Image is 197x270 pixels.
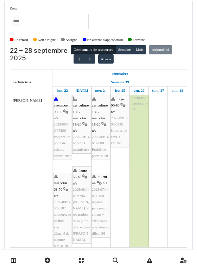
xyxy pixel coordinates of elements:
a: 23 septembre 2025 [74,87,90,95]
span: Poignée de porte de cuisine défectueuse [54,135,71,158]
span: 2025/07/146/05150 [92,187,109,198]
span: evenepoel 90-92 [54,103,69,113]
div: | [73,167,90,243]
span: réparer jeux pour enfant + sécurisation fenêtre au tilleul 56 [92,200,109,235]
span: 8 portes de cave à vérifier [111,128,127,145]
span: menuiserie [73,147,89,151]
button: Mois [133,45,146,54]
span: tilleul 44 [92,175,107,185]
span: n/a [103,181,107,185]
a: 25 septembre 2025 [113,87,127,95]
span: agriculture 182 / marbotin 18-26 [92,103,108,126]
button: Précédent [74,54,84,64]
label: Terminé [133,37,145,43]
span: n/a [54,194,58,198]
span: Problème porte salon [92,147,108,158]
button: Suivant [84,54,95,64]
div: | [92,174,109,237]
button: Aller à [98,54,114,64]
span: Techniciens [13,80,31,84]
label: Zone [10,6,17,11]
a: 22 septembre 2025 [55,87,69,95]
h2: 22 – 28 septembre 2025 [10,47,71,62]
div: | [54,96,71,159]
span: [PERSON_NAME] [13,98,42,102]
span: marbotin 68-70 [54,181,67,191]
span: n/a [92,128,97,132]
span: hugo 53-65 [73,168,87,179]
span: n/a [73,181,77,185]
span: 2025/09/146/06835 [111,116,128,126]
a: 27 septembre 2025 [151,87,166,95]
a: Semaine 39 [109,78,130,86]
div: | [92,96,109,159]
span: agriculture 182 / marbotin 18-26 [73,103,89,126]
button: Aujourd'hui [149,45,172,54]
button: Gestionnaire de ressources [71,45,116,54]
a: 26 septembre 2025 [132,87,146,95]
div: | [111,96,129,146]
label: Non assigné [38,37,56,43]
a: 24 septembre 2025 [94,87,108,95]
label: Assigné [66,37,77,43]
span: [PERSON_NAME] 65 réparation de la porte de rue demi [PERSON_NAME]. [73,200,90,241]
span: n/a [73,128,77,132]
div: | [73,96,90,153]
span: rayé 66-80 [111,97,124,107]
span: n/a [54,116,58,120]
span: 2025/10/146/07313 [73,135,90,145]
label: En attente d'approbation [87,37,123,43]
span: 2025/09/146/07088 [92,135,109,145]
a: 22 septembre 2025 [110,69,130,78]
button: Semaine [116,45,134,54]
span: Fonctionnement interne FSH [130,96,148,111]
span: n/a [111,110,116,114]
input: Tous [12,16,19,26]
label: En retard [14,37,28,43]
span: 2025/08/146/06294 [73,187,90,198]
span: 2025/08/146/06102 [54,200,71,210]
a: 28 septembre 2025 [170,87,185,95]
span: 2025/09/146/07296 [54,122,71,132]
